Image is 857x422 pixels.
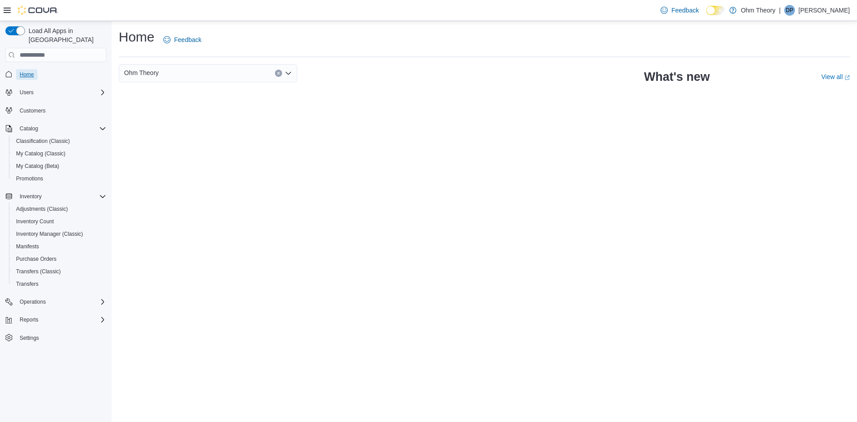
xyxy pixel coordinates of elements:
a: Settings [16,333,42,343]
button: Manifests [9,240,110,253]
span: Ohm Theory [124,67,159,78]
a: Promotions [12,173,47,184]
a: Manifests [12,241,42,252]
span: Catalog [20,125,38,132]
span: Transfers [12,279,106,289]
button: Users [16,87,37,98]
button: Catalog [16,123,42,134]
button: My Catalog (Classic) [9,147,110,160]
button: Inventory [2,190,110,203]
span: Promotions [12,173,106,184]
a: Feedback [657,1,702,19]
button: My Catalog (Beta) [9,160,110,172]
span: Adjustments (Classic) [16,205,68,213]
span: Reports [16,314,106,325]
p: | [779,5,781,16]
a: View allExternal link [821,73,850,80]
span: Manifests [12,241,106,252]
p: [PERSON_NAME] [799,5,850,16]
span: Transfers [16,280,38,288]
a: My Catalog (Beta) [12,161,63,171]
button: Transfers [9,278,110,290]
span: DP [786,5,794,16]
button: Reports [2,313,110,326]
span: Operations [20,298,46,305]
button: Transfers (Classic) [9,265,110,278]
button: Clear input [275,70,282,77]
p: Ohm Theory [741,5,776,16]
button: Operations [16,297,50,307]
span: Manifests [16,243,39,250]
a: Transfers (Classic) [12,266,64,277]
button: Customers [2,104,110,117]
button: Adjustments (Classic) [9,203,110,215]
span: Feedback [174,35,201,44]
img: Cova [18,6,58,15]
span: Inventory Count [12,216,106,227]
span: Transfers (Classic) [12,266,106,277]
input: Dark Mode [706,6,725,15]
span: Adjustments (Classic) [12,204,106,214]
span: Catalog [16,123,106,134]
h1: Home [119,28,154,46]
span: Customers [16,105,106,116]
button: Purchase Orders [9,253,110,265]
span: Classification (Classic) [16,138,70,145]
a: Home [16,69,37,80]
a: Feedback [160,31,205,49]
a: Transfers [12,279,42,289]
span: Feedback [671,6,699,15]
a: Inventory Manager (Classic) [12,229,87,239]
a: Customers [16,105,49,116]
span: Load All Apps in [GEOGRAPHIC_DATA] [25,26,106,44]
span: Transfers (Classic) [16,268,61,275]
span: My Catalog (Classic) [12,148,106,159]
span: Inventory Count [16,218,54,225]
button: Settings [2,331,110,344]
button: Promotions [9,172,110,185]
span: Inventory Manager (Classic) [12,229,106,239]
span: Reports [20,316,38,323]
a: Purchase Orders [12,254,60,264]
button: Catalog [2,122,110,135]
button: Reports [16,314,42,325]
svg: External link [845,75,850,80]
span: Settings [16,332,106,343]
span: Inventory [20,193,42,200]
a: Adjustments (Classic) [12,204,71,214]
span: Settings [20,334,39,342]
div: Digan Patel [784,5,795,16]
a: Classification (Classic) [12,136,74,146]
span: Home [20,71,34,78]
nav: Complex example [5,64,106,368]
span: Users [16,87,106,98]
span: Inventory [16,191,106,202]
span: Purchase Orders [16,255,57,263]
a: My Catalog (Classic) [12,148,69,159]
button: Operations [2,296,110,308]
span: Purchase Orders [12,254,106,264]
span: Customers [20,107,46,114]
button: Home [2,67,110,80]
span: My Catalog (Beta) [16,163,59,170]
button: Inventory Manager (Classic) [9,228,110,240]
span: Inventory Manager (Classic) [16,230,83,238]
span: Users [20,89,33,96]
button: Open list of options [285,70,292,77]
button: Inventory Count [9,215,110,228]
span: Home [16,68,106,79]
button: Classification (Classic) [9,135,110,147]
span: Promotions [16,175,43,182]
span: Classification (Classic) [12,136,106,146]
button: Inventory [16,191,45,202]
h2: What's new [644,70,710,84]
a: Inventory Count [12,216,58,227]
span: My Catalog (Classic) [16,150,66,157]
span: My Catalog (Beta) [12,161,106,171]
span: Operations [16,297,106,307]
button: Users [2,86,110,99]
